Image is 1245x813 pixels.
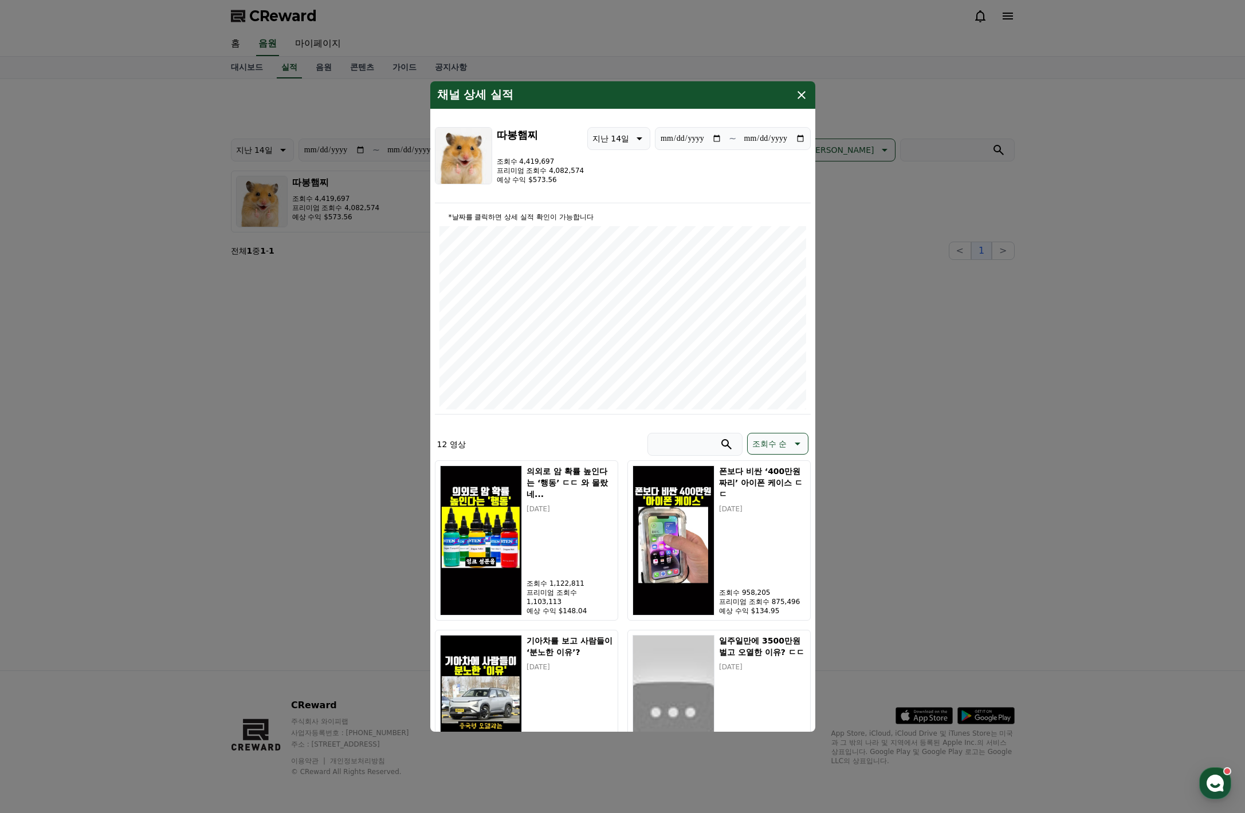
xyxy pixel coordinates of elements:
span: 모두 읽기 [175,45,208,53]
p: [DATE] [719,504,805,514]
button: 지난 14일 [587,127,650,150]
img: 의외로 암 확률 높인다는 ‘행동’ ㄷㄷ 와 몰랐네... [440,465,523,615]
h5: 폰보다 비싼 ‘400만원 짜리’ 아이폰 케이스 ㄷㄷ [719,465,805,500]
span: 새 문의하기 [84,331,130,342]
span: 대화 [105,381,119,390]
h5: 의외로 암 확률 높인다는 ‘행동’ ㄷㄷ 와 몰랐네... [527,465,612,500]
a: 새 문의하기 [70,324,156,349]
span: 홈 [36,380,43,389]
span: 1개의 안 읽은 알림이 있어요 [15,44,119,54]
a: 홈 [3,363,76,392]
p: 예상 수익 $573.56 [497,175,584,184]
h4: 채널 상세 실적 [437,88,514,102]
p: 조회수 958,205 [719,588,805,597]
a: CReward10-02 민족대명절 추석이 찾아왔습니다! 올 [DATE] 가족들과 함께 풍선한 한가위 보내시길 바라며 늘 좋은 일들만 가득하시길 기원합니다! 크리워드 고객센터 ... [6,113,221,156]
div: 3시간 전 [82,70,109,80]
div: 10-02 [84,119,104,128]
a: 대화 [76,363,148,392]
p: 프리미엄 조회수 1,103,113 [527,588,612,606]
p: 프리미엄 조회수 4,082,574 [497,166,584,175]
div: 출금 신청하신 내역은 [DATE]에 일괄적으로 처리됩니다. 감사합니다. [39,80,213,103]
button: 기아차를 보고 사람들이 ‘분노한 이유’? 기아차를 보고 사람들이 ‘분노한 이유’? [DATE] 조회수 862,873 프리미엄 조회수 694,279 예상 수익 $96.91 [435,630,618,790]
p: [DATE] [719,662,805,672]
p: [DATE] [527,504,612,514]
span: 대화 [11,13,36,27]
p: 조회수 1,122,811 [527,579,612,588]
img: 일주일만에 3500만원 벌고 오열한 이유? ㄷㄷ [633,635,715,785]
span: 설정 [177,380,191,389]
p: 12 영상 [437,439,466,450]
div: 민족대명절 추석이 찾아왔습니다! 올 [DATE] 가족들과 함께 풍선한 한가위 보내시길 바라며 늘 좋은 일들만 가득하시길 기원합니다! 크리워드 고객센터 휴무 안내 [DATE](... [39,128,202,151]
button: 일주일만에 3500만원 벌고 오열한 이유? ㄷㄷ 일주일만에 3500만원 벌고 오열한 이유? ㄷㄷ [DATE] [DEMOGRAPHIC_DATA]수 523,922 프리미엄 조회수... [627,630,811,790]
a: 설정 [148,363,220,392]
img: 폰보다 비싼 ‘400만원 짜리’ 아이폰 케이스 ㄷㄷ [633,465,715,615]
button: 모두 읽기 [171,42,212,56]
p: 프리미엄 조회수 875,496 [719,597,805,606]
h5: 일주일만에 3500만원 벌고 오열한 이유? ㄷㄷ [719,635,805,658]
button: 폰보다 비싼 ‘400만원 짜리’ 아이폰 케이스 ㄷㄷ 폰보다 비싼 ‘400만원 짜리’ 아이폰 케이스 ㄷㄷ [DATE] 조회수 958,205 프리미엄 조회수 875,496 예상 ... [627,460,811,621]
a: Creward3시간 전 출금 신청하신 내역은 [DATE]에 일괄적으로 처리됩니다. 감사합니다. [6,65,221,108]
button: 조회수 순 [747,433,808,455]
p: [DATE] [527,662,612,672]
h3: 따봉햄찌 [497,127,584,143]
p: 예상 수익 $148.04 [527,606,612,615]
div: modal [430,81,815,732]
p: 지난 14일 [592,131,629,147]
p: ~ [729,132,736,145]
h5: 기아차를 보고 사람들이 ‘분노한 이유’? [527,635,612,658]
div: Creward [39,70,76,80]
img: 따봉햄찌 [435,127,492,184]
img: 기아차를 보고 사람들이 ‘분노한 이유’? [440,635,523,785]
p: *날짜를 클릭하면 상세 실적 확인이 가능합니다 [439,212,806,222]
p: 조회수 4,419,697 [497,157,584,166]
button: 의외로 암 확률 높인다는 ‘행동’ ㄷㄷ 와 몰랐네... 의외로 암 확률 높인다는 ‘행동’ ㄷㄷ 와 몰랐네... [DATE] 조회수 1,122,811 프리미엄 조회수 1,103... [435,460,618,621]
div: CReward [39,118,78,128]
p: 예상 수익 $134.95 [719,606,805,615]
p: 조회수 순 [752,436,787,452]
